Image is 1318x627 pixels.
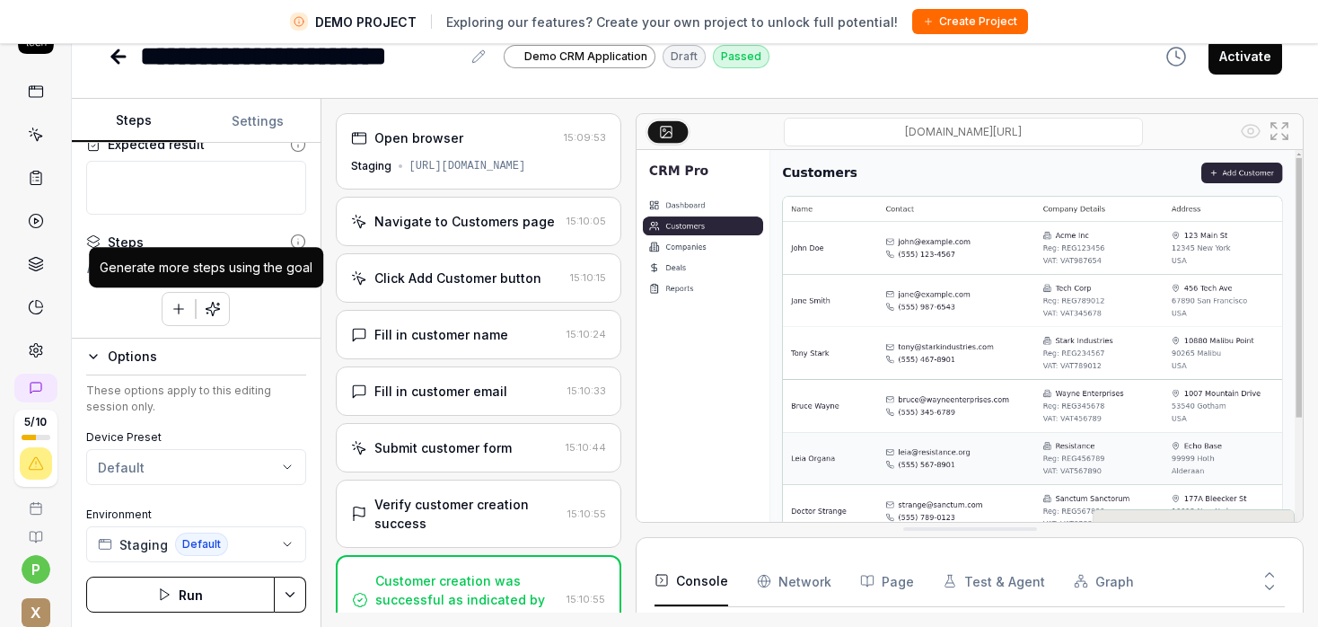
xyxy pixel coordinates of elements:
time: 15:10:33 [567,384,606,397]
div: Fill in customer email [374,382,507,401]
time: 15:10:55 [567,593,605,605]
div: Click Add Customer button [374,269,541,287]
div: Submit customer form [374,438,512,457]
span: Demo CRM Application [524,49,647,65]
div: These options apply to this editing session only. [86,383,306,415]
button: Activate [1208,39,1282,75]
button: Page [860,556,914,606]
time: 15:09:53 [564,131,606,144]
div: Staging [351,158,391,174]
div: Steps [108,233,144,252]
span: Staging [119,535,168,554]
div: No steps yet [86,259,306,278]
span: x [22,598,50,627]
div: Expected result [108,135,205,154]
button: StagingDefault [86,526,306,562]
time: 15:10:24 [567,328,606,340]
time: 15:10:44 [566,441,606,454]
a: Book a call with us [7,487,64,516]
label: Environment [86,507,306,523]
label: Device Preset [86,429,306,446]
button: p [22,555,50,584]
button: Graph [1074,556,1134,606]
time: 15:10:05 [567,215,606,227]
div: Passed [713,45,769,68]
button: Default [86,449,306,485]
div: Draft [663,45,706,68]
button: Show all interative elements [1236,117,1265,146]
div: [URL][DOMAIN_NAME] [409,158,526,174]
span: Exploring our features? Create your own project to unlock full potential! [446,13,898,31]
span: DEMO PROJECT [315,13,417,31]
div: Verify customer creation success [374,495,561,533]
div: Fill in customer name [374,325,508,344]
button: Options [86,346,306,367]
button: Steps [72,100,196,143]
div: Options [108,346,306,367]
a: New conversation [14,374,57,402]
button: Settings [196,100,320,143]
div: Navigate to Customers page [374,212,555,231]
button: Console [655,556,728,606]
div: Default [98,458,145,477]
button: Network [757,556,831,606]
button: View version history [1155,39,1198,75]
img: Screenshot [637,150,1303,567]
span: Default [175,533,228,556]
time: 15:10:55 [567,508,606,520]
a: Demo CRM Application [504,44,655,68]
a: Documentation [7,516,64,544]
div: Open browser [374,128,463,147]
button: Create Project [912,9,1028,34]
button: Test & Agent [943,556,1045,606]
button: Run [86,577,275,613]
button: Open in full screen [1265,117,1294,146]
time: 15:10:15 [570,271,606,284]
span: 5 / 10 [24,417,47,428]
